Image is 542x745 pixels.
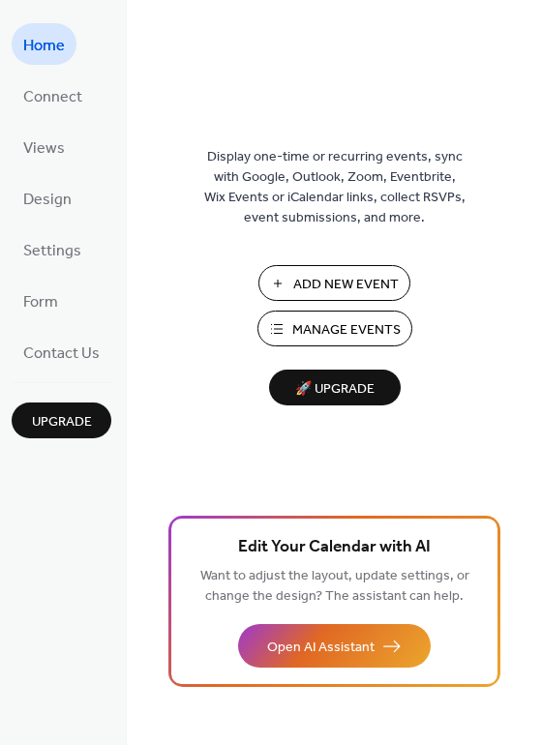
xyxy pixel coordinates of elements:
[238,534,431,561] span: Edit Your Calendar with AI
[12,402,111,438] button: Upgrade
[292,320,401,341] span: Manage Events
[204,147,466,228] span: Display one-time or recurring events, sync with Google, Outlook, Zoom, Eventbrite, Wix Events or ...
[200,563,469,610] span: Want to adjust the layout, update settings, or change the design? The assistant can help.
[267,638,375,658] span: Open AI Assistant
[23,339,100,369] span: Contact Us
[238,624,431,668] button: Open AI Assistant
[12,280,70,321] a: Form
[23,31,65,61] span: Home
[12,74,94,116] a: Connect
[12,177,83,219] a: Design
[23,185,72,215] span: Design
[23,287,58,317] span: Form
[258,265,410,301] button: Add New Event
[281,376,389,402] span: 🚀 Upgrade
[12,23,76,65] a: Home
[23,134,65,164] span: Views
[12,331,111,372] a: Contact Us
[12,126,76,167] a: Views
[293,275,399,295] span: Add New Event
[32,412,92,432] span: Upgrade
[12,228,93,270] a: Settings
[257,311,412,346] button: Manage Events
[269,370,401,405] button: 🚀 Upgrade
[23,236,81,266] span: Settings
[23,82,82,112] span: Connect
